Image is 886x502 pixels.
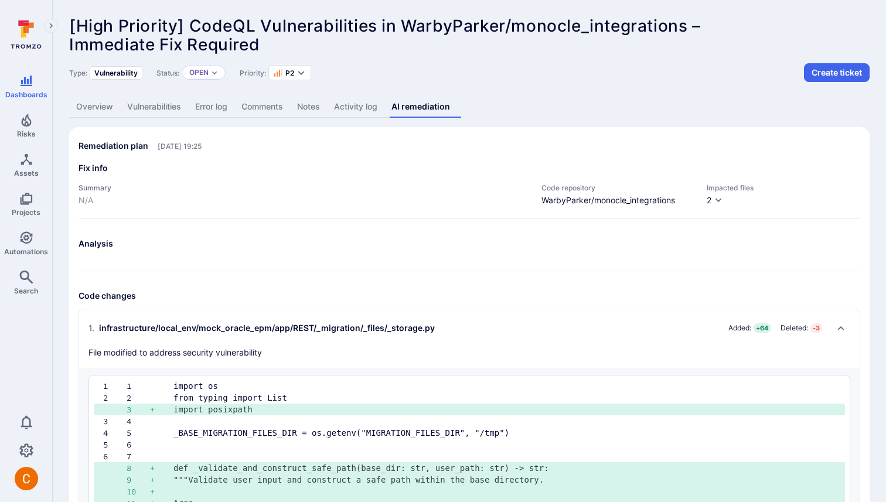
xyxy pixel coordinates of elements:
div: + [150,404,173,415]
span: Priority: [240,69,266,77]
h3: Code changes [79,290,860,302]
span: Impacted files [707,183,860,192]
span: Only visible to Tromzo users [158,142,202,151]
span: + 64 [754,323,771,333]
div: 2 [103,392,127,404]
button: P2 [274,68,294,77]
span: Risks [17,129,36,138]
span: Projects [12,208,40,217]
button: Expand dropdown [211,69,218,76]
div: 6 [103,450,127,462]
div: 4 [103,427,127,439]
span: Automations [4,247,48,256]
i: Expand navigation menu [47,21,55,31]
span: Search [14,286,38,295]
div: 5 [127,427,150,439]
span: 1 . [88,322,94,334]
div: Vulnerability [90,66,142,80]
img: ACg8ocJuq_DPPTkXyD9OlTnVLvDrpObecjcADscmEHLMiTyEnTELew=s96-c [15,467,38,490]
span: Code repository [541,183,695,192]
span: [High Priority] CodeQL Vulnerabilities in WarbyParker/monocle_integrations – [69,16,701,36]
a: Notes [290,96,327,118]
a: AI remediation [384,96,457,118]
a: Comments [234,96,290,118]
button: 2 [707,194,723,207]
div: Camilo Rivera [15,467,38,490]
div: + [150,474,173,486]
span: Type: [69,69,87,77]
h3: Fix info [79,162,860,174]
div: 7 [127,450,150,462]
pre: import os [173,380,836,392]
div: 9 [127,474,150,486]
a: Overview [69,96,120,118]
pre: def _validate_and_construct_safe_path(base_dir: str, user_path: str) -> str: [173,462,836,474]
span: Assets [14,169,39,177]
div: + [150,486,173,497]
div: 10 [127,486,150,497]
div: 6 [127,439,150,450]
button: Create ticket [804,63,870,82]
h2: Remediation plan [79,140,148,152]
span: Deleted: [781,323,808,333]
div: Collapse [79,309,860,368]
div: 3 [103,415,127,427]
div: 8 [127,462,150,474]
span: - 3 [810,323,822,333]
div: 5 [103,439,127,450]
div: 2 [127,392,150,404]
div: infrastructure/local_env/mock_oracle_epm/app/REST/_migration/_files/_storage.py [88,322,435,334]
p: File modified to address security vulnerability [88,347,262,358]
h4: Summary [79,183,530,192]
div: 3 [127,404,150,415]
div: Alert tabs [69,96,870,118]
pre: import posixpath [173,404,836,415]
button: Open [189,68,209,77]
span: Status: [156,69,179,77]
div: + [150,462,173,474]
span: Immediate Fix Required [69,35,260,54]
div: 1 [103,380,127,392]
a: Error log [188,96,234,118]
button: Expand dropdown [297,68,306,77]
span: WarbyParker/monocle_integrations [541,194,695,206]
div: 1 [127,380,150,392]
span: Dashboards [5,90,47,99]
h3: Analysis [79,238,860,250]
span: Added: [728,323,751,333]
span: P2 [285,69,294,77]
pre: _BASE_MIGRATION_FILES_DIR = os.getenv("MIGRATION_FILES_DIR", "/tmp") [173,427,836,439]
a: Activity log [327,96,384,118]
a: Vulnerabilities [120,96,188,118]
pre: """Validate user input and construct a safe path within the base directory. [173,474,836,486]
button: Expand navigation menu [44,19,58,33]
pre: from typing import List [173,392,836,404]
p: N/A [79,194,530,206]
div: 4 [127,415,150,427]
div: 2 [707,194,711,206]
